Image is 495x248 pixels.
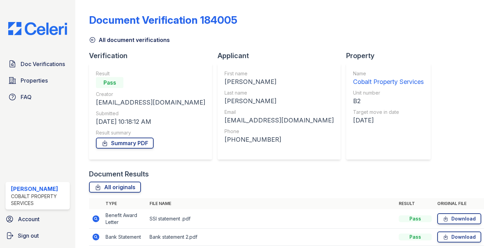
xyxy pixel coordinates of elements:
[89,51,218,61] div: Verification
[224,77,334,87] div: [PERSON_NAME]
[218,51,346,61] div: Applicant
[89,182,141,193] a: All originals
[437,213,481,224] a: Download
[5,57,70,71] a: Doc Verifications
[96,129,205,136] div: Result summary
[18,231,39,240] span: Sign out
[399,234,432,240] div: Pass
[89,36,170,44] a: All document verifications
[434,198,484,209] th: Original file
[11,193,67,207] div: Cobalt Property Services
[353,70,424,77] div: Name
[353,89,424,96] div: Unit number
[21,93,32,101] span: FAQ
[224,128,334,135] div: Phone
[21,60,65,68] span: Doc Verifications
[96,110,205,117] div: Submitted
[103,198,147,209] th: Type
[147,198,396,209] th: File name
[21,76,48,85] span: Properties
[96,91,205,98] div: Creator
[96,77,123,88] div: Pass
[353,70,424,87] a: Name Cobalt Property Services
[96,138,154,149] a: Summary PDF
[396,198,434,209] th: Result
[353,116,424,125] div: [DATE]
[3,212,73,226] a: Account
[346,51,436,61] div: Property
[353,109,424,116] div: Target move in date
[224,89,334,96] div: Last name
[103,209,147,229] td: Benefit Award Letter
[3,22,73,35] img: CE_Logo_Blue-a8612792a0a2168367f1c8372b55b34899dd931a85d93a1a3d3e32e68fde9ad4.png
[18,215,40,223] span: Account
[224,135,334,144] div: [PHONE_NUMBER]
[11,185,67,193] div: [PERSON_NAME]
[103,229,147,246] td: Bank Statement
[224,96,334,106] div: [PERSON_NAME]
[353,96,424,106] div: B2
[5,74,70,87] a: Properties
[89,14,237,26] div: Document Verification 184005
[147,229,396,246] td: Bank statement 2.pdf
[353,77,424,87] div: Cobalt Property Services
[147,209,396,229] td: SSI statement .pdf
[3,229,73,242] a: Sign out
[399,215,432,222] div: Pass
[96,70,205,77] div: Result
[224,116,334,125] div: [EMAIL_ADDRESS][DOMAIN_NAME]
[96,117,205,127] div: [DATE] 10:18:12 AM
[89,169,149,179] div: Document Results
[224,70,334,77] div: First name
[5,90,70,104] a: FAQ
[437,231,481,242] a: Download
[96,98,205,107] div: [EMAIL_ADDRESS][DOMAIN_NAME]
[224,109,334,116] div: Email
